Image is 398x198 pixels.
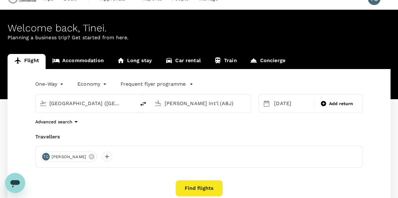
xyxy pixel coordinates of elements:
[41,152,97,162] div: TC[PERSON_NAME]
[121,80,186,88] p: Frequent flyer programme
[246,103,248,104] button: Open
[121,80,193,88] button: Frequent flyer programme
[8,34,390,41] p: Planning a business trip? Get started from here.
[35,133,363,141] div: Travellers
[46,54,110,69] a: Accommodation
[8,22,390,34] div: Welcome back , Tinei .
[165,99,238,108] input: Going to
[176,180,223,196] button: Find flights
[272,97,313,110] div: [DATE]
[159,54,207,69] a: Car rental
[42,153,50,160] div: TC
[329,100,353,107] span: Add return
[48,154,90,160] span: [PERSON_NAME]
[243,54,292,69] a: Concierge
[49,99,122,108] input: Depart from
[131,103,132,104] button: Open
[35,79,65,89] div: One-Way
[136,96,151,111] button: delete
[5,173,25,193] iframe: Button to launch messaging window
[207,54,244,69] a: Train
[35,118,80,126] button: Advanced search
[110,54,159,69] a: Long stay
[8,54,46,69] a: Flight
[35,119,72,125] p: Advanced search
[77,79,108,89] div: Economy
